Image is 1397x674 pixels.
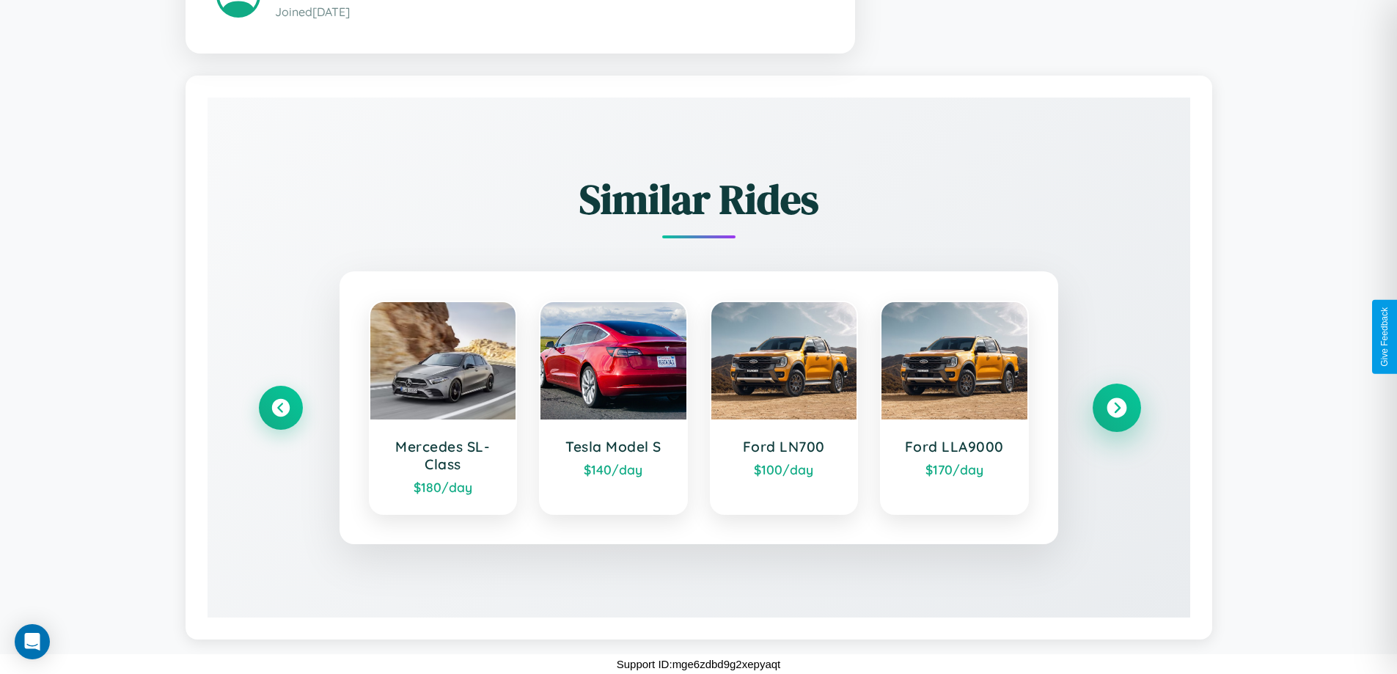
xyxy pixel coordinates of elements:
div: Open Intercom Messenger [15,624,50,659]
h3: Tesla Model S [555,438,672,455]
div: Give Feedback [1379,307,1390,367]
a: Mercedes SL-Class$180/day [369,301,518,515]
div: $ 180 /day [385,479,502,495]
h2: Similar Rides [259,171,1139,227]
a: Tesla Model S$140/day [539,301,688,515]
div: $ 170 /day [896,461,1013,477]
a: Ford LN700$100/day [710,301,859,515]
p: Joined [DATE] [275,1,824,23]
h3: Mercedes SL-Class [385,438,502,473]
h3: Ford LN700 [726,438,843,455]
a: Ford LLA9000$170/day [880,301,1029,515]
div: $ 140 /day [555,461,672,477]
div: $ 100 /day [726,461,843,477]
h3: Ford LLA9000 [896,438,1013,455]
p: Support ID: mge6zdbd9g2xepyaqt [617,654,781,674]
